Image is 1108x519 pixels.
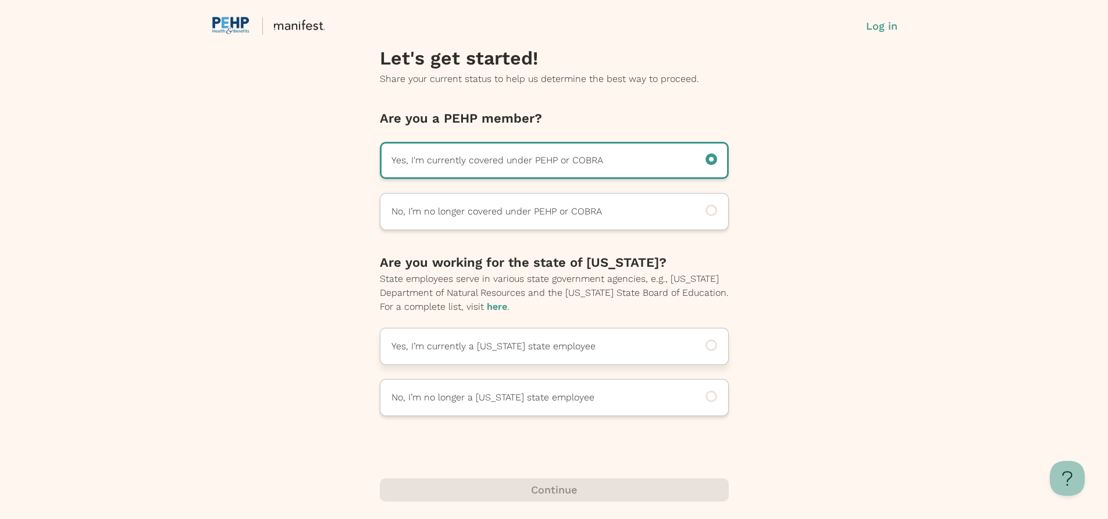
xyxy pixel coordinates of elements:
button: Log in [866,19,897,34]
p: Are you a PEHP member? [380,109,729,128]
p: No, I’m no longer a [US_STATE] state employee [391,391,685,405]
p: Yes, I'm currently covered under PEHP or COBRA [391,153,685,167]
p: No, I’m no longer covered under PEHP or COBRA [391,205,685,219]
p: Yes, I’m currently a [US_STATE] state employee [391,339,685,353]
p: Share your current status to help us determine the best way to proceed. [380,72,729,86]
h3: Let's get started! [380,46,729,70]
p: Are you working for the state of [US_STATE]? [380,253,729,272]
iframe: Toggle Customer Support [1050,461,1085,496]
p: State employees serve in various state government agencies, e.g., [US_STATE] Department of Natura... [380,272,729,314]
img: PEHP [211,16,251,35]
a: here [487,301,507,312]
